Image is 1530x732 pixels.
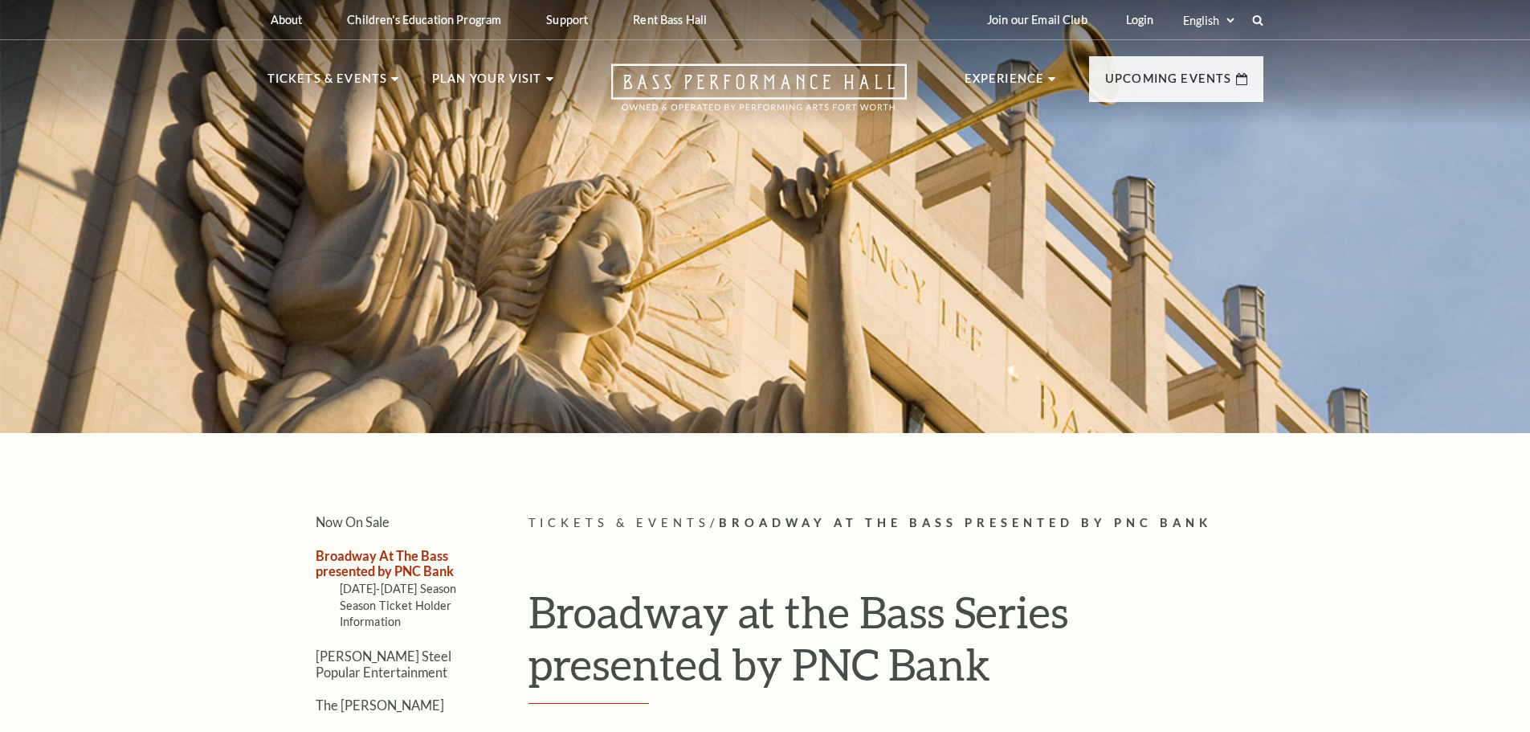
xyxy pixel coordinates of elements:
span: Tickets & Events [528,516,711,530]
p: Tickets & Events [267,69,388,98]
a: Season Ticket Holder Information [340,599,452,628]
h1: Broadway at the Bass Series presented by PNC Bank [528,586,1263,704]
a: The [PERSON_NAME] [316,697,444,713]
p: Rent Bass Hall [633,13,707,27]
a: [DATE]-[DATE] Season [340,582,457,595]
span: Broadway At The Bass presented by PNC Bank [719,516,1212,530]
p: Plan Your Visit [432,69,542,98]
p: Experience [965,69,1045,98]
a: Broadway At The Bass presented by PNC Bank [316,548,454,579]
p: / [528,513,1263,534]
p: Children's Education Program [347,13,501,27]
a: Now On Sale [316,514,390,530]
p: About [271,13,303,27]
select: Select: [1180,13,1237,28]
p: Upcoming Events [1105,69,1232,98]
a: [PERSON_NAME] Steel Popular Entertainment [316,648,451,679]
p: Support [546,13,588,27]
